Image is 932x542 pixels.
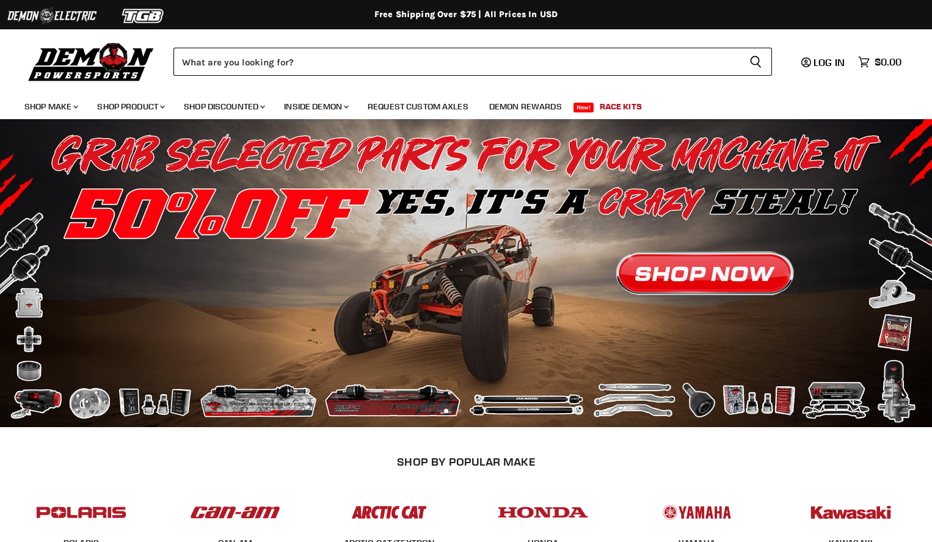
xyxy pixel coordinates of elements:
button: Next [886,261,911,285]
img: POPULAR_MAKE_logo_2_dba48cf1-af45-46d4-8f73-953a0f002620.jpg [34,494,129,531]
a: Shop Make [15,94,86,119]
img: TGB Logo 2 [98,4,189,27]
input: Search [173,48,740,76]
a: Race Kits [591,94,651,119]
ul: Main menu [15,89,898,119]
a: $0.00 [852,53,908,71]
li: Page dot 4 [484,409,489,413]
img: Demon Powersports [24,40,158,83]
span: $0.00 [875,56,901,68]
span: New! [573,103,594,112]
img: POPULAR_MAKE_logo_4_4923a504-4bac-4306-a1be-165a52280178.jpg [495,494,591,531]
li: Page dot 2 [457,409,462,413]
h2: SHOP BY POPULAR MAKE [15,455,917,468]
img: POPULAR_MAKE_logo_5_20258e7f-293c-4aac-afa8-159eaa299126.jpg [649,494,745,531]
a: Request Custom Axles [359,94,478,119]
img: POPULAR_MAKE_logo_6_76e8c46f-2d1e-4ecc-b320-194822857d41.jpg [803,494,898,531]
img: Demon Electric Logo 2 [6,4,98,27]
a: Log in [796,57,852,68]
li: Page dot 3 [471,409,475,413]
a: Inside Demon [275,94,356,119]
button: Previous [21,261,46,285]
a: Demon Rewards [480,94,571,119]
a: Shop Product [88,94,172,119]
form: Product [173,48,772,76]
img: POPULAR_MAKE_logo_3_027535af-6171-4c5e-a9bc-f0eccd05c5d6.jpg [341,494,437,531]
span: Log in [814,56,845,68]
li: Page dot 1 [444,409,448,413]
img: POPULAR_MAKE_logo_1_adc20308-ab24-48c4-9fac-e3c1a623d575.jpg [187,494,283,531]
button: Search [740,48,772,76]
a: Shop Discounted [175,94,272,119]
